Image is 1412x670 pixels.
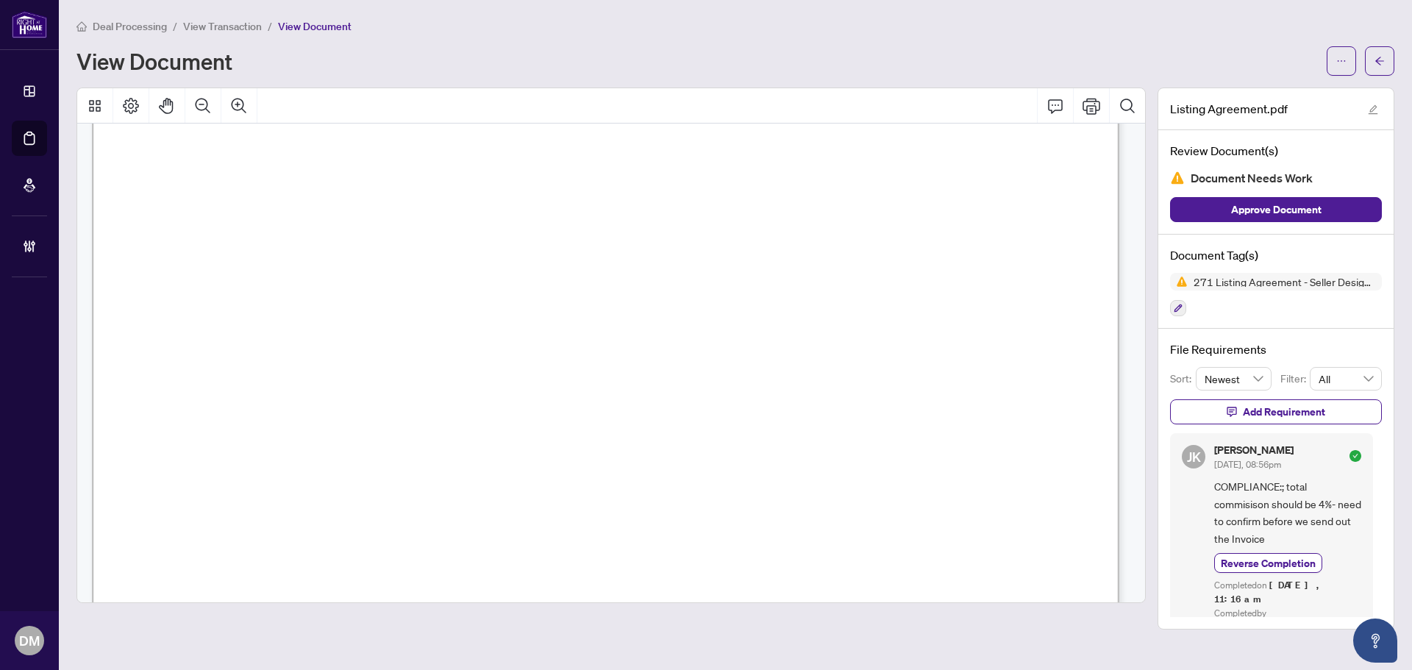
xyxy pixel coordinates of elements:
span: View Document [278,20,352,33]
button: Add Requirement [1170,399,1382,424]
button: Approve Document [1170,197,1382,222]
p: Filter: [1280,371,1310,387]
img: Status Icon [1170,273,1188,291]
li: / [268,18,272,35]
h4: Document Tag(s) [1170,246,1382,264]
img: Document Status [1170,171,1185,185]
span: 271 Listing Agreement - Seller Designated Representation Agreement Authority to Offer for Sale [1188,277,1382,287]
span: check-circle [1349,450,1361,462]
span: edit [1368,104,1378,115]
span: ellipsis [1336,56,1347,66]
span: Document Needs Work [1191,168,1313,188]
span: Newest [1205,368,1263,390]
span: arrow-left [1374,56,1385,66]
span: Reverse Completion [1221,555,1316,571]
h4: Review Document(s) [1170,142,1382,160]
span: JK [1187,446,1201,467]
span: [DATE], 11:16am [1214,579,1324,605]
div: Completed on [1214,579,1361,607]
button: Open asap [1353,619,1397,663]
div: Completed by [1214,607,1361,635]
span: Deal Processing [93,20,167,33]
span: DM [19,630,40,651]
span: Approve Document [1231,198,1322,221]
h4: File Requirements [1170,341,1382,358]
span: Add Requirement [1243,400,1325,424]
span: All [1319,368,1373,390]
span: COMPLIANCE:; total commisison should be 4%- need to confirm before we send out the Invoice [1214,478,1361,547]
h1: View Document [76,49,232,73]
span: home [76,21,87,32]
button: Reverse Completion [1214,553,1322,573]
span: View Transaction [183,20,262,33]
span: Listing Agreement.pdf [1170,100,1288,118]
li: / [173,18,177,35]
span: [DATE], 08:56pm [1214,459,1281,470]
img: logo [12,11,47,38]
p: Sort: [1170,371,1196,387]
h5: [PERSON_NAME] [1214,445,1294,455]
